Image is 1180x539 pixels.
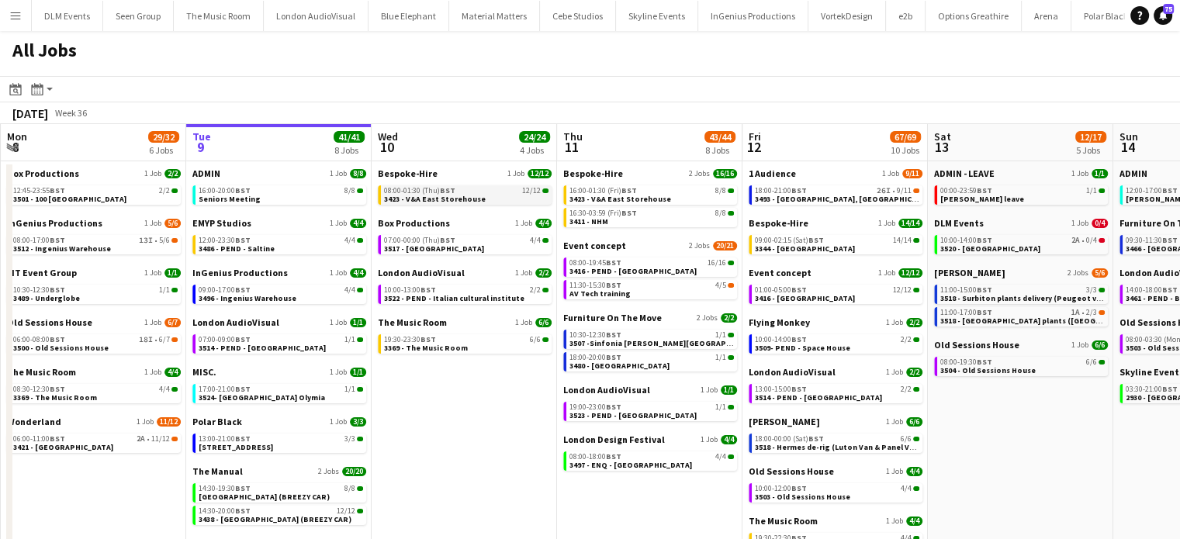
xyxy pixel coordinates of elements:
[878,268,895,278] span: 1 Job
[715,209,726,217] span: 8/8
[384,286,436,294] span: 10:00-13:00
[569,282,621,289] span: 11:30-15:30
[13,334,178,352] a: 06:00-08:00BST18I•6/73500 - Old Sessions House
[940,358,992,366] span: 08:00-19:30
[13,237,65,244] span: 08:00-17:00
[515,219,532,228] span: 1 Job
[569,216,608,226] span: 3411 - NHM
[977,235,992,245] span: BST
[749,316,810,328] span: Flying Monkey
[384,237,455,244] span: 07:00-00:00 (Thu)
[934,267,1108,278] a: [PERSON_NAME]2 Jobs5/6
[1068,268,1088,278] span: 2 Jobs
[7,168,181,179] a: Box Productions1 Job2/2
[977,357,992,367] span: BST
[384,185,548,203] a: 08:00-01:30 (Thu)BST12/123423 - V&A East Storehouse
[1086,237,1097,244] span: 0/4
[144,219,161,228] span: 1 Job
[1119,168,1147,179] span: ADMIN
[569,338,764,348] span: 3507 -Sinfonia Smith Square
[749,267,811,278] span: Event concept
[749,316,922,328] a: Flying Monkey1 Job2/2
[139,336,153,344] span: 18I
[192,366,366,416] div: MISC.1 Job1/117:00-21:00BST1/13524- [GEOGRAPHIC_DATA] Olymia
[13,187,65,195] span: 12:45-23:55
[563,240,737,312] div: Event concept2 Jobs20/2108:00-19:45BST16/163416 - PEND - [GEOGRAPHIC_DATA]11:30-15:30BST4/5AV Tec...
[378,316,552,357] div: The Music Room1 Job6/619:30-23:30BST6/63369 - The Music Room
[378,267,465,278] span: London AudioVisual
[878,219,895,228] span: 1 Job
[563,312,662,323] span: Furniture On The Move
[7,168,181,217] div: Box Productions1 Job2/212:45-23:55BST2/23501 - 100 [GEOGRAPHIC_DATA]
[1092,219,1108,228] span: 0/4
[940,309,992,316] span: 11:00-17:00
[877,187,891,195] span: 26I
[13,237,178,244] div: •
[791,285,807,295] span: BST
[7,217,181,229] a: InGenius Productions1 Job5/6
[330,318,347,327] span: 1 Job
[440,185,455,195] span: BST
[755,285,919,302] a: 01:00-05:00BST12/123416 - [GEOGRAPHIC_DATA]
[1071,169,1088,178] span: 1 Job
[159,336,170,344] span: 6/7
[192,267,288,278] span: InGenius Productions
[50,235,65,245] span: BST
[749,217,922,229] a: Bespoke-Hire1 Job14/14
[264,1,369,31] button: London AudioVisual
[199,235,363,253] a: 12:00-23:30BST4/43486 - PEND - Saltine
[621,208,637,218] span: BST
[898,219,922,228] span: 14/14
[755,187,919,195] div: •
[344,237,355,244] span: 4/4
[199,343,326,353] span: 3514 - PEND - Central Hall Westminster
[934,217,1108,267] div: DLM Events1 Job0/410:00-14:00BST2A•0/43520 - [GEOGRAPHIC_DATA]
[13,235,178,253] a: 08:00-17:00BST13I•5/63512 - Ingenius Warehouse
[378,217,552,267] div: Box Productions1 Job4/407:00-00:00 (Thu)BST4/43517 - [GEOGRAPHIC_DATA]
[378,316,552,328] a: The Music Room1 Job6/6
[384,187,455,195] span: 08:00-01:30 (Thu)
[755,244,855,254] span: 3344 - Guild Hall
[192,366,216,378] span: MISC.
[378,267,552,278] a: London AudioVisual1 Job2/2
[926,1,1022,31] button: Options Greathire
[1126,237,1178,244] span: 09:30-11:30
[1071,309,1080,316] span: 1A
[1163,4,1174,14] span: 75
[897,187,912,195] span: 9/11
[159,237,170,244] span: 5/6
[384,244,484,254] span: 3517 - Space House
[7,267,181,278] a: LIT Event Group1 Job1/1
[13,194,126,204] span: 3501 - 100 Wandsworth Bridge
[50,285,65,295] span: BST
[563,168,737,179] a: Bespoke-Hire2 Jobs16/16
[755,334,919,352] a: 10:00-14:00BST2/23509- PEND - Space House
[713,241,737,250] span: 20/21
[940,194,1024,204] span: Chris Ames leave
[192,267,366,278] a: InGenius Productions1 Job4/4
[569,289,631,299] span: AV Tech training
[192,217,366,267] div: EMYP Studios1 Job4/412:00-23:30BST4/43486 - PEND - Saltine
[199,237,251,244] span: 12:00-23:30
[192,217,251,229] span: EMYP Studios
[13,286,65,294] span: 10:30-12:30
[934,339,1108,379] div: Old Sessions House1 Job6/608:00-19:30BST6/63504 - Old Sessions House
[144,169,161,178] span: 1 Job
[384,343,468,353] span: 3369 - The Music Room
[755,286,807,294] span: 01:00-05:00
[384,293,524,303] span: 3522 - PEND - Italian cultural institute
[330,268,347,278] span: 1 Job
[882,169,899,178] span: 1 Job
[192,217,366,229] a: EMYP Studios1 Job4/4
[13,293,80,303] span: 3489 - Underglobe
[1071,1,1141,31] button: Polar Black
[7,217,181,267] div: InGenius Productions1 Job5/608:00-17:00BST13I•5/63512 - Ingenius Warehouse
[749,168,922,179] a: 1 Audience1 Job9/11
[235,334,251,344] span: BST
[344,286,355,294] span: 4/4
[940,187,992,195] span: 00:00-23:59
[1092,169,1108,178] span: 1/1
[1162,235,1178,245] span: BST
[384,194,486,204] span: 3423 - V&A East Storehouse
[7,366,181,378] a: The Music Room1 Job4/4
